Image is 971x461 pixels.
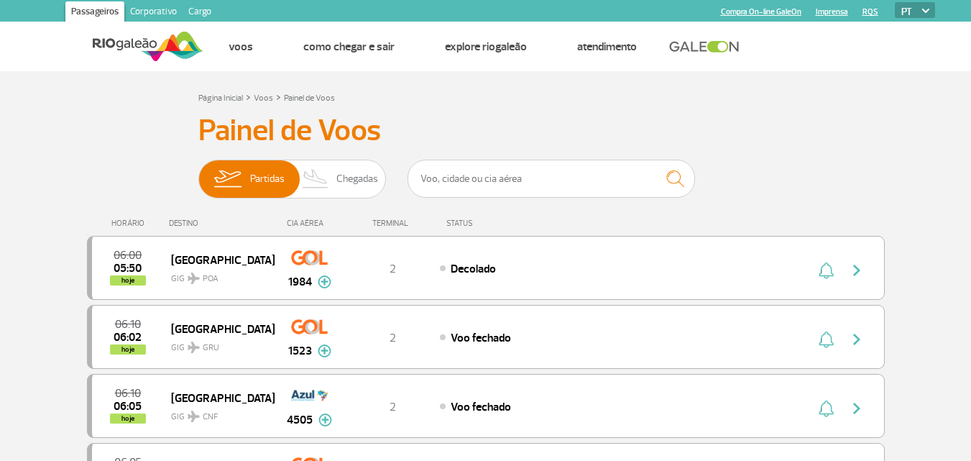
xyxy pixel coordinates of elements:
span: POA [203,273,218,286]
a: RQS [862,7,878,17]
a: Voos [229,40,253,54]
span: Voo fechado [451,400,511,414]
img: sino-painel-voo.svg [819,262,834,279]
img: slider-embarque [205,160,250,198]
a: Cargo [183,1,217,24]
span: 2 [390,331,396,345]
a: Explore RIOgaleão [445,40,527,54]
span: CNF [203,411,218,424]
span: hoje [110,275,146,286]
img: seta-direita-painel-voo.svg [848,262,865,279]
img: mais-info-painel-voo.svg [318,275,331,288]
div: CIA AÉREA [274,219,346,228]
a: > [276,88,281,105]
img: seta-direita-painel-voo.svg [848,331,865,348]
a: Corporativo [124,1,183,24]
a: Voos [254,93,273,104]
span: GIG [171,265,263,286]
input: Voo, cidade ou cia aérea [408,160,695,198]
img: slider-desembarque [295,160,337,198]
a: Atendimento [577,40,637,54]
div: STATUS [439,219,556,228]
span: Chegadas [336,160,378,198]
span: 1984 [288,273,312,291]
span: Decolado [451,262,496,276]
span: 2 [390,262,396,276]
span: 2025-08-26 06:00:00 [114,250,142,260]
a: Página Inicial [198,93,243,104]
a: Imprensa [816,7,848,17]
span: 2025-08-26 05:50:15 [114,263,142,273]
img: sino-painel-voo.svg [819,331,834,348]
a: Painel de Voos [284,93,335,104]
img: sino-painel-voo.svg [819,400,834,417]
a: Passageiros [65,1,124,24]
span: hoje [110,414,146,424]
span: GIG [171,334,263,355]
img: destiny_airplane.svg [188,273,200,284]
span: 1523 [288,342,312,360]
span: GRU [203,342,219,355]
span: [GEOGRAPHIC_DATA] [171,319,263,338]
img: mais-info-painel-voo.svg [318,344,331,357]
img: destiny_airplane.svg [188,342,200,353]
div: TERMINAL [346,219,439,228]
div: HORÁRIO [91,219,170,228]
span: 2025-08-26 06:05:54 [114,401,142,411]
span: 4505 [287,411,313,429]
span: 2025-08-26 06:10:00 [115,388,141,398]
h3: Painel de Voos [198,113,773,149]
div: DESTINO [169,219,274,228]
span: 2025-08-26 06:10:00 [115,319,141,329]
img: destiny_airplane.svg [188,411,200,422]
a: Compra On-line GaleOn [721,7,801,17]
img: seta-direita-painel-voo.svg [848,400,865,417]
span: GIG [171,403,263,424]
a: Como chegar e sair [303,40,395,54]
span: Partidas [250,160,285,198]
span: [GEOGRAPHIC_DATA] [171,388,263,407]
span: 2025-08-26 06:02:30 [114,332,142,342]
span: [GEOGRAPHIC_DATA] [171,250,263,269]
span: Voo fechado [451,331,511,345]
span: hoje [110,344,146,355]
span: 2 [390,400,396,414]
a: > [246,88,251,105]
img: mais-info-painel-voo.svg [318,414,332,426]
